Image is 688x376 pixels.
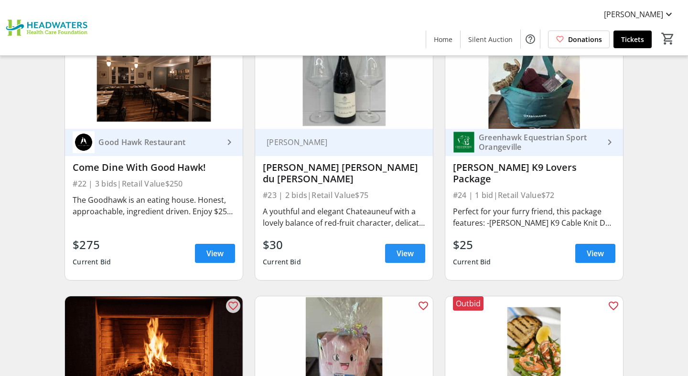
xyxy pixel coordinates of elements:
span: Silent Auction [468,34,513,44]
span: Tickets [621,34,644,44]
div: $25 [453,236,491,253]
span: View [397,248,414,259]
span: View [206,248,224,259]
img: Shedrow K9 Lovers Package [445,29,623,129]
img: Good Hawk Restaurant [73,131,95,153]
a: Good Hawk Restaurant Good Hawk Restaurant [65,129,243,156]
mat-icon: favorite_outline [608,300,619,312]
img: Francois-Xavier Nicolas Chateauneuf du Pape [255,29,433,129]
mat-icon: keyboard_arrow_right [224,136,235,148]
a: Silent Auction [461,31,520,48]
div: $30 [263,236,301,253]
img: Greenhawk Equestrian Sport Orangeville [453,131,475,153]
a: View [195,244,235,263]
span: Donations [568,34,602,44]
div: Current Bid [453,253,491,271]
img: Headwaters Health Care Foundation's Logo [6,4,91,52]
div: #22 | 3 bids | Retail Value $250 [73,177,235,190]
a: Tickets [613,31,652,48]
div: Good Hawk Restaurant [95,137,224,147]
div: $275 [73,236,111,253]
div: [PERSON_NAME] [PERSON_NAME] du [PERSON_NAME] [263,162,425,185]
div: A youthful and elegant Chateauneuf with a lovely balance of red-fruit character, delicate Mediter... [263,206,425,229]
img: Come Dine With Good Hawk! [65,29,243,129]
div: Greenhawk Equestrian Sport Orangeville [475,133,604,152]
mat-icon: favorite_outline [227,300,239,312]
button: Help [521,30,540,49]
a: Greenhawk Equestrian Sport OrangevilleGreenhawk Equestrian Sport Orangeville [445,129,623,156]
div: Perfect for your furry friend, this package features: -[PERSON_NAME] K9 Cable Knit Dog Sweater -[... [453,206,615,229]
a: Donations [548,31,610,48]
span: View [587,248,604,259]
mat-icon: keyboard_arrow_right [604,136,615,148]
div: [PERSON_NAME] [263,137,414,147]
div: #23 | 2 bids | Retail Value $75 [263,188,425,202]
span: Home [434,34,452,44]
a: View [575,244,615,263]
button: [PERSON_NAME] [596,7,682,22]
button: Cart [659,30,677,47]
span: [PERSON_NAME] [604,9,663,20]
div: The Goodhawk is an eating house. Honest, approachable, ingredient driven. Enjoy $250 to dine at y... [73,194,235,217]
div: [PERSON_NAME] K9 Lovers Package [453,162,615,185]
div: Current Bid [73,253,111,271]
a: Home [426,31,460,48]
div: Current Bid [263,253,301,271]
div: Come Dine With Good Hawk! [73,162,235,173]
mat-icon: favorite_outline [418,300,429,312]
div: #24 | 1 bid | Retail Value $72 [453,188,615,202]
div: Outbid [453,296,484,311]
a: View [385,244,425,263]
